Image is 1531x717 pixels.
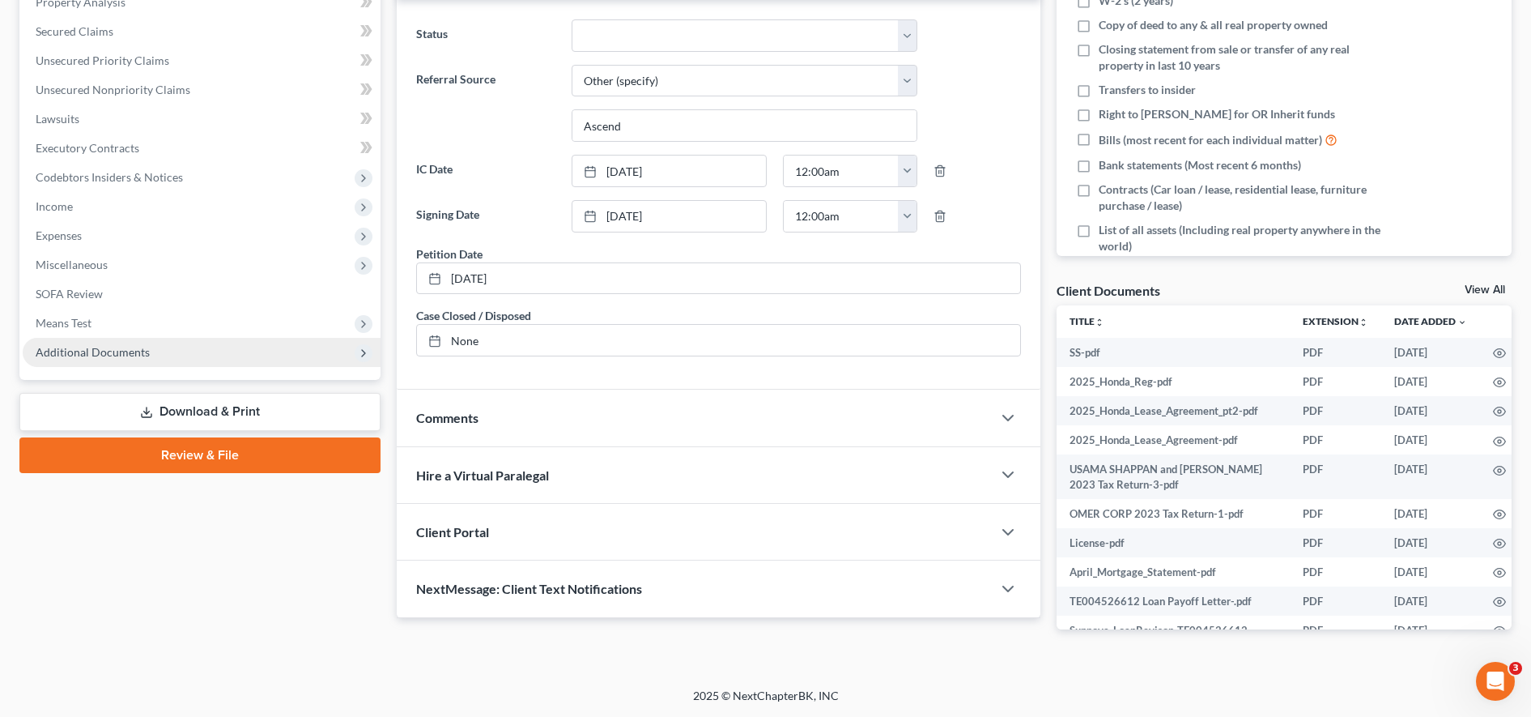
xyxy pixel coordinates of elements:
[1099,82,1196,98] span: Transfers to insider
[36,258,108,271] span: Miscellaneous
[1290,587,1381,616] td: PDF
[1290,499,1381,528] td: PDF
[408,155,563,187] label: IC Date
[36,316,91,330] span: Means Test
[784,156,899,186] input: -- : --
[417,325,1020,356] a: None
[417,263,1020,294] a: [DATE]
[36,199,73,213] span: Income
[1381,396,1480,425] td: [DATE]
[784,201,899,232] input: -- : --
[1095,318,1104,327] i: unfold_more
[36,112,79,126] span: Lawsuits
[1381,338,1480,367] td: [DATE]
[1057,455,1290,499] td: USAMA SHAPPAN and [PERSON_NAME] 2023 Tax Return-3-pdf
[1057,425,1290,455] td: 2025_Honda_Lease_Agreement-pdf
[304,688,1227,717] div: 2025 © NextChapterBK, INC
[36,287,103,301] span: SOFA Review
[1290,396,1381,425] td: PDF
[1465,284,1505,296] a: View All
[1381,455,1480,499] td: [DATE]
[416,245,483,262] div: Petition Date
[1381,557,1480,587] td: [DATE]
[36,141,139,155] span: Executory Contracts
[572,110,916,141] input: Other Referral Source
[1057,528,1290,557] td: License-pdf
[416,410,478,425] span: Comments
[23,134,381,163] a: Executory Contracts
[1509,662,1522,675] span: 3
[1057,557,1290,587] td: April_Mortgage_Statement-pdf
[408,19,563,52] label: Status
[416,307,531,324] div: Case Closed / Disposed
[1476,662,1515,701] iframe: Intercom live chat
[572,201,766,232] a: [DATE]
[1057,367,1290,396] td: 2025_Honda_Reg-pdf
[19,393,381,431] a: Download & Print
[23,280,381,309] a: SOFA Review
[1099,181,1384,214] span: Contracts (Car loan / lease, residential lease, furniture purchase / lease)
[1290,367,1381,396] td: PDF
[416,467,549,483] span: Hire a Virtual Paralegal
[408,65,563,143] label: Referral Source
[1099,41,1384,74] span: Closing statement from sale or transfer of any real property in last 10 years
[36,24,113,38] span: Secured Claims
[1057,338,1290,367] td: SS-pdf
[1099,132,1322,148] span: Bills (most recent for each individual matter)
[23,75,381,105] a: Unsecured Nonpriority Claims
[1057,282,1160,299] div: Client Documents
[23,105,381,134] a: Lawsuits
[19,437,381,473] a: Review & File
[1394,315,1467,327] a: Date Added expand_more
[408,200,563,233] label: Signing Date
[1381,425,1480,455] td: [DATE]
[416,524,489,540] span: Client Portal
[572,156,766,186] a: [DATE]
[1290,557,1381,587] td: PDF
[1099,106,1335,122] span: Right to [PERSON_NAME] for OR Inherit funds
[1381,528,1480,557] td: [DATE]
[1290,338,1381,367] td: PDF
[1381,499,1480,528] td: [DATE]
[416,581,642,596] span: NextMessage: Client Text Notifications
[23,46,381,75] a: Unsecured Priority Claims
[1099,157,1301,173] span: Bank statements (Most recent 6 months)
[1381,367,1480,396] td: [DATE]
[1290,455,1381,499] td: PDF
[1457,318,1467,327] i: expand_more
[1057,396,1290,425] td: 2025_Honda_Lease_Agreement_pt2-pdf
[36,228,82,242] span: Expenses
[1099,222,1384,254] span: List of all assets (Including real property anywhere in the world)
[36,170,183,184] span: Codebtors Insiders & Notices
[1303,315,1368,327] a: Extensionunfold_more
[1057,587,1290,616] td: TE004526612 Loan Payoff Letter-.pdf
[1290,616,1381,660] td: PDF
[1099,17,1328,33] span: Copy of deed to any & all real property owned
[1359,318,1368,327] i: unfold_more
[1290,425,1381,455] td: PDF
[1057,499,1290,528] td: OMER CORP 2023 Tax Return-1-pdf
[1381,587,1480,616] td: [DATE]
[36,53,169,67] span: Unsecured Priority Claims
[1070,315,1104,327] a: Titleunfold_more
[1381,616,1480,660] td: [DATE]
[36,345,150,359] span: Additional Documents
[1290,528,1381,557] td: PDF
[23,17,381,46] a: Secured Claims
[1057,616,1290,660] td: Sunnova-LoanRevison-TE004526612-SHAPPAN-pdf
[36,83,190,96] span: Unsecured Nonpriority Claims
